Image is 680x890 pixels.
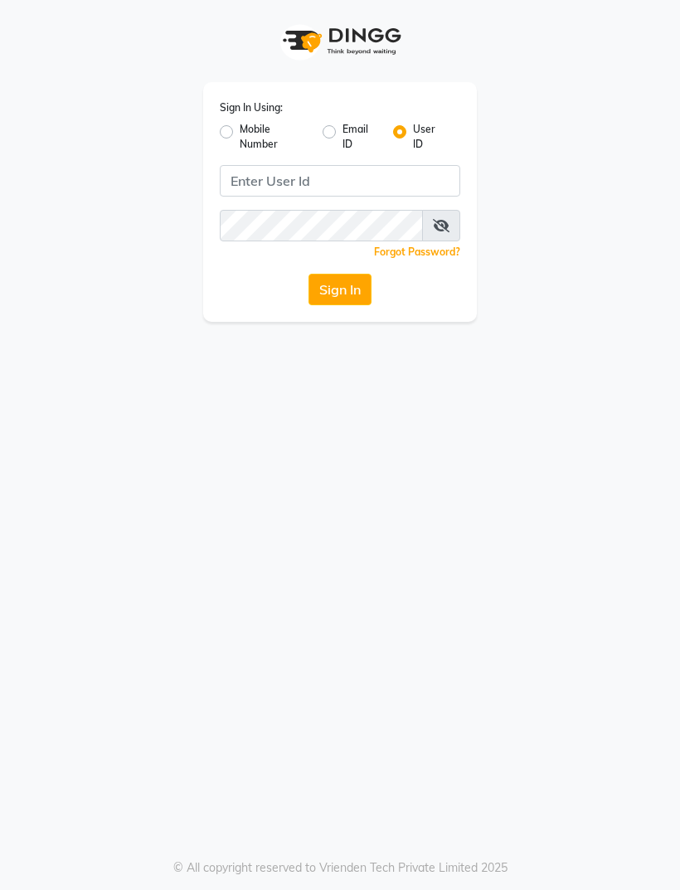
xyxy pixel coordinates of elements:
label: Email ID [342,122,380,152]
button: Sign In [308,274,372,305]
input: Username [220,165,460,197]
label: User ID [413,122,447,152]
input: Username [220,210,423,241]
a: Forgot Password? [374,246,460,258]
label: Mobile Number [240,122,309,152]
label: Sign In Using: [220,100,283,115]
img: logo1.svg [274,17,406,66]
